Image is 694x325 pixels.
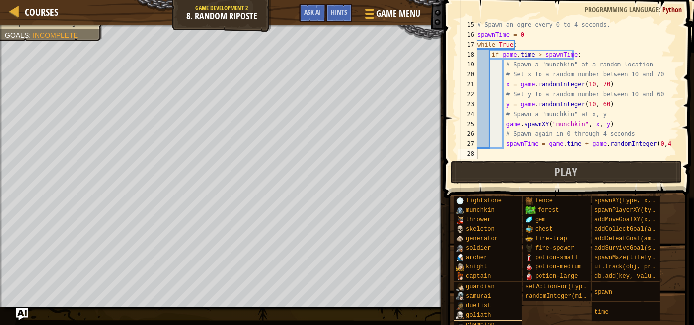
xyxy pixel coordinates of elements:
[466,197,502,204] span: lightstone
[466,312,491,319] span: goliath
[299,4,326,22] button: Ask AI
[525,197,533,205] img: portrait.png
[458,50,477,60] div: 18
[535,273,578,280] span: potion-large
[376,7,420,20] span: Game Menu
[456,292,464,300] img: portrait.png
[458,20,477,30] div: 15
[458,30,477,40] div: 16
[5,31,29,39] span: Goals
[331,7,347,17] span: Hints
[456,302,464,310] img: portrait.png
[456,235,464,243] img: portrait.png
[33,31,78,39] span: Incomplete
[594,309,609,316] span: time
[525,244,533,252] img: portrait.png
[458,139,477,149] div: 27
[466,245,491,252] span: soldier
[456,311,464,319] img: portrait.png
[594,226,673,233] span: addCollectGoal(amount)
[525,206,536,214] img: trees_1.png
[357,4,426,27] button: Game Menu
[535,226,553,233] span: chest
[525,235,533,243] img: portrait.png
[585,5,659,14] span: Programming language
[466,235,498,242] span: generator
[535,263,582,270] span: potion-medium
[20,5,58,19] a: Courses
[535,235,567,242] span: fire-trap
[525,263,533,271] img: portrait.png
[466,263,487,270] span: knight
[458,109,477,119] div: 24
[458,99,477,109] div: 23
[466,302,491,309] span: duelist
[554,164,577,180] span: Play
[458,129,477,139] div: 26
[594,254,684,261] span: spawnMaze(tileType, seed)
[525,283,647,290] span: setActionFor(type, event, handler)
[458,40,477,50] div: 17
[466,273,491,280] span: captain
[456,272,464,280] img: portrait.png
[594,245,677,252] span: addSurviveGoal(seconds)
[535,216,546,223] span: gem
[525,293,608,300] span: randomInteger(min, max)
[466,207,495,214] span: munchkin
[466,254,487,261] span: archer
[466,293,491,300] span: samurai
[594,289,612,296] span: spawn
[466,216,491,223] span: thrower
[458,119,477,129] div: 25
[662,5,682,14] span: Python
[535,245,574,252] span: fire-spewer
[525,216,533,224] img: portrait.png
[525,254,533,261] img: portrait.png
[456,263,464,271] img: portrait.png
[458,69,477,79] div: 20
[466,226,495,233] span: skeleton
[456,254,464,261] img: portrait.png
[29,31,33,39] span: :
[458,60,477,69] div: 19
[25,5,58,19] span: Courses
[525,272,533,280] img: portrait.png
[535,254,578,261] span: potion-small
[451,161,682,184] button: Play
[304,7,321,17] span: Ask AI
[458,149,477,159] div: 28
[594,273,659,280] span: db.add(key, value)
[525,225,533,233] img: portrait.png
[538,207,559,214] span: forest
[458,79,477,89] div: 21
[16,308,28,320] button: Ask AI
[535,197,553,204] span: fence
[594,207,684,214] span: spawnPlayerXY(type, x, y)
[594,263,662,270] span: ui.track(obj, prop)
[458,89,477,99] div: 22
[594,235,669,242] span: addDefeatGoal(amount)
[456,244,464,252] img: portrait.png
[466,283,495,290] span: guardian
[456,197,464,205] img: portrait.png
[456,216,464,224] img: portrait.png
[594,197,662,204] span: spawnXY(type, x, y)
[456,225,464,233] img: portrait.png
[456,283,464,291] img: portrait.png
[659,5,662,14] span: :
[456,206,464,214] img: portrait.png
[594,216,662,223] span: addMoveGoalXY(x, y)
